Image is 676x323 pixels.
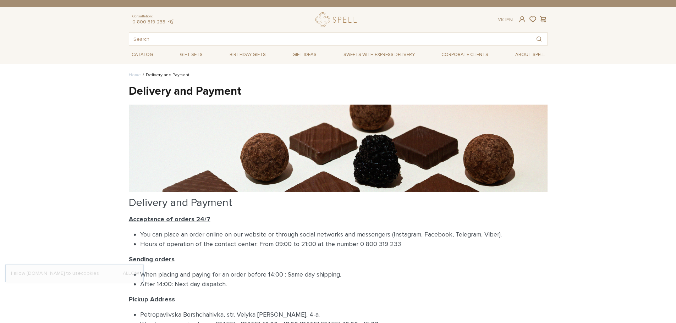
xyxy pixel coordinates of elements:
[123,270,139,277] a: Allow
[81,270,99,276] a: cookies
[531,33,547,45] button: Search
[132,19,165,25] a: 0 800 319 233
[227,49,269,60] span: Birthday gifts
[141,72,189,78] li: Delivery and Payment
[129,196,232,209] span: Delivery and Payment
[315,12,360,27] a: logo
[129,105,548,192] img: shokolad_3.png
[6,270,143,277] div: I allow [DOMAIN_NAME] to use
[341,49,418,61] a: Sweets with express delivery
[167,19,174,25] a: telegram
[498,17,504,23] a: Ук
[512,49,548,60] span: About Spell
[129,255,175,263] u: Sending orders
[140,279,548,289] li: After 14:00: Next day dispatch.
[129,72,141,78] a: Home
[129,215,210,223] b: Acceptance of orders 24/7
[132,14,174,19] span: Consultation:
[140,270,548,279] li: When placing and paying for an order before 14:00 : Same day shipping.
[129,84,548,99] h1: Delivery and Payment
[129,33,531,45] input: Search
[140,310,548,319] li: Petropavlivska Borshchahivka, str. Velyka [PERSON_NAME], 4-a.
[439,49,491,61] a: Corporate clients
[140,230,548,239] li: You can place an order online on our website or through social networks and messengers (Instagram...
[129,295,175,303] b: Pickup Address
[177,49,205,60] span: Gift sets
[140,239,548,249] li: Hours of operation of the contact center: From 09:00 to 21:00 at the number 0 800 319 233
[290,49,319,60] span: Gift ideas
[505,17,506,23] span: |
[498,17,513,23] div: En
[129,49,156,60] span: Catalog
